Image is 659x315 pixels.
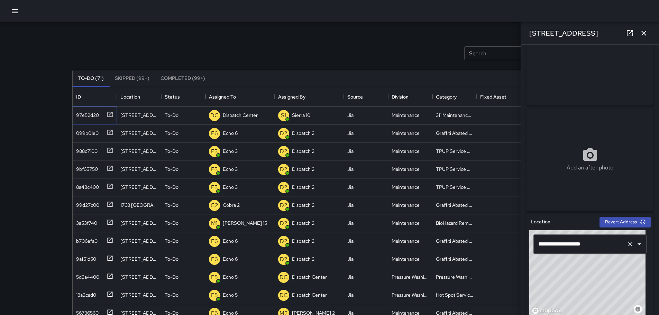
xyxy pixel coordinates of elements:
[436,291,473,298] div: Hot Spot Serviced
[347,238,354,244] div: Jia
[347,87,363,106] div: Source
[392,130,420,137] div: Maintenance
[223,291,238,298] p: Echo 5
[209,87,236,106] div: Assigned To
[436,274,473,280] div: Pressure Washing Hotspot List Completed
[292,130,314,137] p: Dispatch 2
[392,184,420,191] div: Maintenance
[120,238,158,244] div: 421 14th Street
[165,87,180,106] div: Status
[275,87,344,106] div: Assigned By
[120,166,158,173] div: 824 Franklin Street
[73,253,96,262] div: 9af51d50
[223,220,267,226] p: [PERSON_NAME] 15
[109,70,155,87] button: Skipped (99+)
[280,147,287,156] p: D2
[347,256,354,262] div: Jia
[432,87,477,106] div: Category
[278,87,305,106] div: Assigned By
[292,274,327,280] p: Dispatch Center
[120,220,158,226] div: 1616 Webster Street
[73,87,117,106] div: ID
[120,202,158,209] div: 1768 Broadway
[292,202,314,209] p: Dispatch 2
[73,70,109,87] button: To-Do (71)
[165,184,179,191] p: To-Do
[347,130,354,137] div: Jia
[165,112,179,119] p: To-Do
[73,163,98,173] div: 9bf65750
[280,273,288,281] p: DC
[347,112,354,119] div: Jia
[165,166,179,173] p: To-Do
[280,255,287,263] p: D2
[73,217,97,226] div: 3a53f740
[223,274,238,280] p: Echo 5
[223,202,240,209] p: Cobra 2
[392,166,420,173] div: Maintenance
[165,130,179,137] p: To-Do
[280,291,288,299] p: DC
[73,181,99,191] div: 8a48c400
[211,201,218,210] p: C2
[347,202,354,209] div: Jia
[436,220,473,226] div: BioHazard Removed
[73,109,99,119] div: 97e52d20
[392,112,420,119] div: Maintenance
[120,87,140,106] div: Location
[436,238,473,244] div: Graffiti Abated Large
[120,256,158,262] div: 421 14th Street
[223,238,238,244] p: Echo 6
[223,184,238,191] p: Echo 3
[388,87,432,106] div: Division
[223,112,258,119] p: Dispatch Center
[436,112,473,119] div: 311 Maintenance Related Issue Reported
[347,274,354,280] div: Jia
[392,238,420,244] div: Maintenance
[76,87,81,106] div: ID
[223,166,238,173] p: Echo 3
[165,274,179,280] p: To-Do
[73,235,98,244] div: b706efa0
[120,291,158,298] div: 1180 Broadway
[120,130,158,137] div: 440 11th Street
[392,220,420,226] div: Maintenance
[211,255,218,263] p: E6
[280,219,287,228] p: D2
[120,112,158,119] div: 2135 Franklin Street
[436,87,457,106] div: Category
[73,199,99,209] div: 99d27c00
[120,274,158,280] div: 1739 Broadway
[292,148,314,155] p: Dispatch 2
[392,274,429,280] div: Pressure Washing
[436,148,473,155] div: TPUP Service Requested
[165,148,179,155] p: To-Do
[347,291,354,298] div: Jia
[205,87,275,106] div: Assigned To
[344,87,388,106] div: Source
[280,183,287,192] p: D2
[292,256,314,262] p: Dispatch 2
[280,201,287,210] p: D2
[347,184,354,191] div: Jia
[292,220,314,226] p: Dispatch 2
[223,148,238,155] p: Echo 3
[73,289,96,298] div: 13a2cad0
[436,130,473,137] div: Graffiti Abated Large
[211,273,218,281] p: E5
[477,87,521,106] div: Fixed Asset
[120,148,158,155] div: 206 23rd Street
[211,129,218,138] p: E6
[211,183,218,192] p: E3
[211,147,218,156] p: E3
[165,291,179,298] p: To-Do
[436,202,473,209] div: Graffiti Abated Large
[155,70,211,87] button: Completed (99+)
[211,165,218,174] p: E3
[392,202,420,209] div: Maintenance
[292,184,314,191] p: Dispatch 2
[436,256,473,262] div: Graffiti Abated Large
[165,202,179,209] p: To-Do
[165,238,179,244] p: To-Do
[292,291,327,298] p: Dispatch Center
